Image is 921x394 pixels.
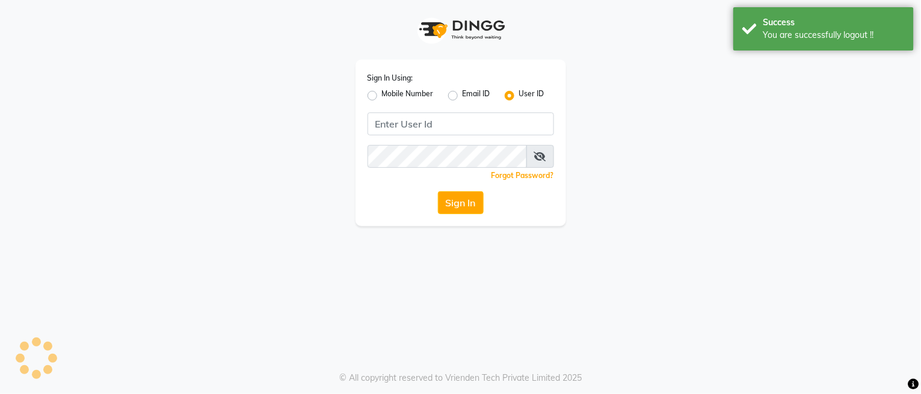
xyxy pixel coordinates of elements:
label: Mobile Number [382,88,434,103]
div: You are successfully logout !! [763,29,905,42]
input: Username [368,145,527,168]
div: Success [763,16,905,29]
label: Email ID [463,88,490,103]
label: Sign In Using: [368,73,413,84]
label: User ID [519,88,544,103]
img: logo1.svg [413,12,509,48]
a: Forgot Password? [491,171,554,180]
input: Username [368,112,554,135]
button: Sign In [438,191,484,214]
